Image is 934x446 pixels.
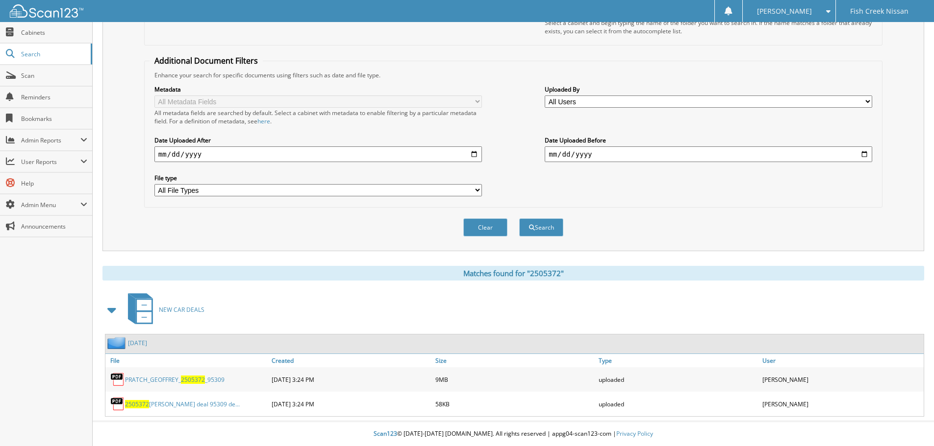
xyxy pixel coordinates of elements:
[433,394,597,414] div: 58KB
[159,305,204,314] span: NEW CAR DEALS
[757,8,812,14] span: [PERSON_NAME]
[433,370,597,389] div: 9MB
[125,400,240,408] a: 2505372[PERSON_NAME] deal 95309 de...
[102,266,924,281] div: Matches found for "2505372"
[125,400,149,408] span: 2505372
[154,85,482,94] label: Metadata
[181,376,205,384] span: 2505372
[154,174,482,182] label: File type
[257,117,270,125] a: here
[760,394,924,414] div: [PERSON_NAME]
[433,354,597,367] a: Size
[760,354,924,367] a: User
[616,429,653,438] a: Privacy Policy
[760,370,924,389] div: [PERSON_NAME]
[885,399,934,446] iframe: Chat Widget
[21,136,80,144] span: Admin Reports
[21,179,87,188] span: Help
[21,201,80,209] span: Admin Menu
[269,394,433,414] div: [DATE] 3:24 PM
[545,19,872,35] div: Select a cabinet and begin typing the name of the folder you want to search in. If the name match...
[596,394,760,414] div: uploaded
[150,55,263,66] legend: Additional Document Filters
[105,354,269,367] a: File
[850,8,909,14] span: Fish Creek Nissan
[519,218,563,236] button: Search
[269,354,433,367] a: Created
[21,115,87,123] span: Bookmarks
[10,4,83,18] img: scan123-logo-white.svg
[21,222,87,231] span: Announcements
[545,146,872,162] input: end
[154,146,482,162] input: start
[596,370,760,389] div: uploaded
[463,218,507,236] button: Clear
[545,136,872,144] label: Date Uploaded Before
[128,339,147,347] a: [DATE]
[21,93,87,101] span: Reminders
[110,372,125,387] img: PDF.png
[269,370,433,389] div: [DATE] 3:24 PM
[21,158,80,166] span: User Reports
[374,429,397,438] span: Scan123
[596,354,760,367] a: Type
[110,397,125,411] img: PDF.png
[107,337,128,349] img: folder2.png
[93,422,934,446] div: © [DATE]-[DATE] [DOMAIN_NAME]. All rights reserved | appg04-scan123-com |
[21,28,87,37] span: Cabinets
[154,109,482,125] div: All metadata fields are searched by default. Select a cabinet with metadata to enable filtering b...
[125,376,225,384] a: PRATCH_GEOFFREY_2505372_95309
[154,136,482,144] label: Date Uploaded After
[545,85,872,94] label: Uploaded By
[21,50,86,58] span: Search
[150,71,877,79] div: Enhance your search for specific documents using filters such as date and file type.
[21,71,87,80] span: Scan
[122,290,204,329] a: NEW CAR DEALS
